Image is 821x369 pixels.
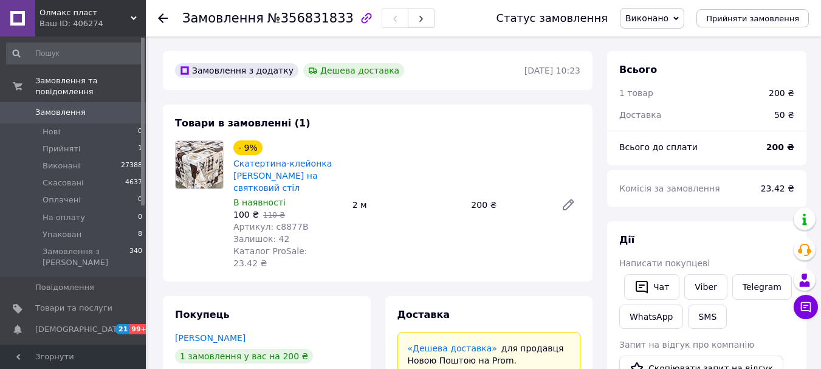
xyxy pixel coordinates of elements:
span: На оплату [43,212,85,223]
span: 99+ [129,324,149,334]
span: Всього [619,64,657,75]
span: 8 [138,229,142,240]
span: В наявності [233,198,286,207]
span: Олмакс пласт [40,7,131,18]
span: Замовлення та повідомлення [35,75,146,97]
div: Повернутися назад [158,12,168,24]
span: Замовлення з [PERSON_NAME] [43,246,129,268]
span: Скасовані [43,178,84,188]
a: Viber [684,274,727,300]
div: Замовлення з додатку [175,63,298,78]
span: Замовлення [35,107,86,118]
span: Виконані [43,160,80,171]
span: Доставка [619,110,661,120]
div: 200 ₴ [466,196,551,213]
span: 0 [138,212,142,223]
span: Замовлення [182,11,264,26]
span: 1 [138,143,142,154]
div: Дешева доставка [303,63,404,78]
span: Упакован [43,229,81,240]
img: Скатертина-клейонка силіконова на святковий стіл [176,141,223,188]
span: Каталог ProSale: 23.42 ₴ [233,246,307,268]
span: 340 [129,246,142,268]
span: Комісія за замовлення [619,184,720,193]
span: 23.42 ₴ [761,184,794,193]
span: Товари та послуги [35,303,112,314]
button: Чат [624,274,679,300]
span: Запит на відгук про компанію [619,340,754,350]
span: 21 [115,324,129,334]
a: Telegram [732,274,792,300]
b: 200 ₴ [766,142,794,152]
div: 50 ₴ [767,102,802,128]
div: для продавця Новою Поштою на Prom. [408,342,571,367]
span: Всього до сплати [619,142,698,152]
a: WhatsApp [619,305,683,329]
span: Залишок: 42 [233,234,289,244]
a: [PERSON_NAME] [175,333,246,343]
span: 1 товар [619,88,653,98]
a: «Дешева доставка» [408,343,497,353]
span: №356831833 [267,11,354,26]
span: Прийняті [43,143,80,154]
span: [DEMOGRAPHIC_DATA] [35,324,125,335]
span: Доставка [397,309,450,320]
span: 100 ₴ [233,210,259,219]
button: SMS [688,305,727,329]
button: Чат з покупцем [794,295,818,319]
input: Пошук [6,43,143,64]
span: 0 [138,195,142,205]
span: 27388 [121,160,142,171]
button: Прийняти замовлення [696,9,809,27]
span: 110 ₴ [263,211,285,219]
div: - 9% [233,140,263,155]
span: Дії [619,234,634,246]
span: 0 [138,126,142,137]
span: Виконано [625,13,668,23]
span: Покупець [175,309,230,320]
time: [DATE] 10:23 [524,66,580,75]
div: 2 м [348,196,467,213]
a: Редагувати [556,193,580,217]
span: Написати покупцеві [619,258,710,268]
span: Артикул: с8877В [233,222,309,232]
div: Статус замовлення [496,12,608,24]
span: Оплачені [43,195,81,205]
div: 200 ₴ [769,87,794,99]
span: Нові [43,126,60,137]
span: Прийняти замовлення [706,14,799,23]
span: Повідомлення [35,282,94,293]
span: 4637 [125,178,142,188]
div: 1 замовлення у вас на 200 ₴ [175,349,313,364]
div: Ваш ID: 406274 [40,18,146,29]
span: Товари в замовленні (1) [175,117,311,129]
a: Скатертина-клейонка [PERSON_NAME] на святковий стіл [233,159,332,193]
